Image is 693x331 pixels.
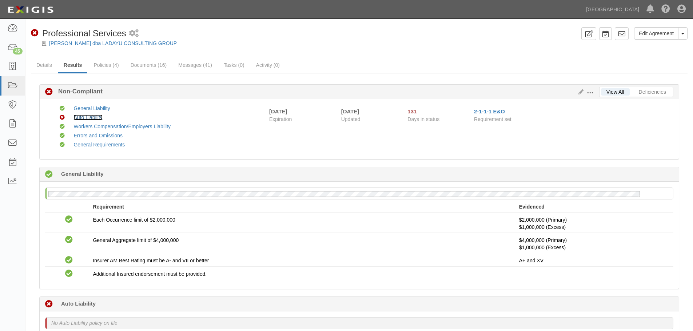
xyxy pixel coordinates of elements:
[73,142,125,148] a: General Requirements
[45,300,53,308] i: Non-Compliant 20 days (since 09/17/2025)
[93,204,124,210] strong: Requirement
[73,124,171,129] a: Workers Compensation/Employers Liability
[173,58,218,72] a: Messages (41)
[575,89,584,95] a: Edit Results
[13,48,23,55] div: 45
[45,88,53,96] i: Non-Compliant
[93,271,207,277] span: Additional Insured endorsement must be provided.
[474,108,505,114] a: 2-1-1-1 E&O
[582,2,643,17] a: [GEOGRAPHIC_DATA]
[269,116,336,123] span: Expiration
[73,133,123,138] a: Errors and Omissions
[61,300,96,307] b: Auto Liability
[65,216,73,223] i: Compliant
[60,124,65,129] i: Compliant
[474,116,511,122] span: Requirement set
[601,88,630,96] a: View All
[633,88,672,96] a: Deficiencies
[65,236,73,244] i: Compliant
[60,106,65,111] i: Compliant
[519,237,668,251] p: $4,000,000 (Primary)
[51,319,118,327] p: No Auto Liability policy on file
[93,237,179,243] span: General Aggregate limit of $4,000,000
[634,27,678,40] a: Edit Agreement
[519,204,545,210] strong: Evidenced
[73,105,110,111] a: General Liability
[341,116,361,122] span: Updated
[42,28,126,38] span: Professional Services
[93,258,209,263] span: Insurer AM Best Rating must be A- and VII or better
[519,245,566,250] span: Policy #72sbabh9rk-6 Insurer: Hartford Underwriters Insurance Company
[661,5,670,14] i: Help Center - Complianz
[218,58,250,72] a: Tasks (0)
[73,114,102,120] a: Auto Liability
[519,224,566,230] span: Policy #72sbabh9rk-6 Insurer: Hartford Underwriters Insurance Company
[341,108,397,115] div: [DATE]
[53,87,103,96] b: Non-Compliant
[88,58,124,72] a: Policies (4)
[407,116,439,122] span: Days in status
[49,40,177,46] a: [PERSON_NAME] dba LADAYU CONSULTING GROUP
[60,142,65,148] i: Compliant
[407,108,469,115] div: Since 05/29/2025
[31,58,57,72] a: Details
[60,115,65,120] i: Non-Compliant
[251,58,285,72] a: Activity (0)
[125,58,172,72] a: Documents (16)
[31,29,39,37] i: Non-Compliant
[5,3,56,16] img: logo-5460c22ac91f19d4615b14bd174203de0afe785f0fc80cf4dbbc73dc1793850b.png
[65,270,73,278] i: Compliant
[65,257,73,264] i: Compliant
[60,133,65,138] i: Compliant
[93,217,175,223] span: Each Occurrence limit of $2,000,000
[519,216,668,231] p: $2,000,000 (Primary)
[129,30,139,37] i: 4 scheduled workflows
[519,257,668,264] p: A+ and XV
[45,171,53,178] i: Compliant 258 days (since 01/22/2025)
[31,27,126,40] div: Professional Services
[269,108,287,115] div: [DATE]
[58,58,88,73] a: Results
[61,170,104,178] b: General Liability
